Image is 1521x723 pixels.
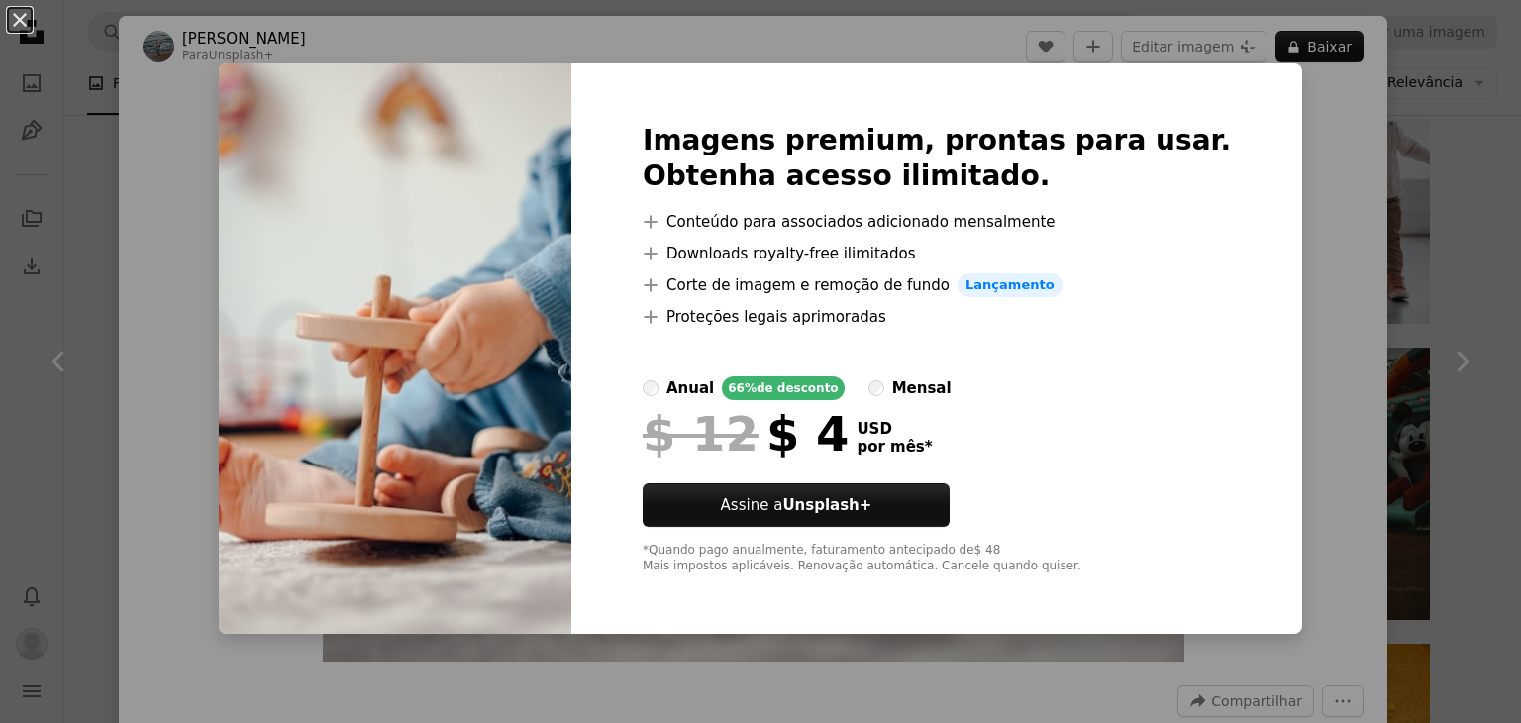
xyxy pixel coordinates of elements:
[643,210,1231,234] li: Conteúdo para associados adicionado mensalmente
[643,380,659,396] input: anual66%de desconto
[643,543,1231,574] div: *Quando pago anualmente, faturamento antecipado de $ 48 Mais impostos aplicáveis. Renovação autom...
[782,496,871,514] strong: Unsplash+
[643,408,849,460] div: $ 4
[722,376,844,400] div: 66% de desconto
[219,63,571,634] img: premium_photo-1684742759065-64216ac86571
[857,438,932,456] span: por mês *
[643,123,1231,194] h2: Imagens premium, prontas para usar. Obtenha acesso ilimitado.
[643,408,759,460] span: $ 12
[892,376,952,400] div: mensal
[666,376,714,400] div: anual
[643,305,1231,329] li: Proteções legais aprimoradas
[643,242,1231,265] li: Downloads royalty-free ilimitados
[958,273,1063,297] span: Lançamento
[868,380,884,396] input: mensal
[643,483,950,527] a: Assine aUnsplash+
[857,420,932,438] span: USD
[643,273,1231,297] li: Corte de imagem e remoção de fundo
